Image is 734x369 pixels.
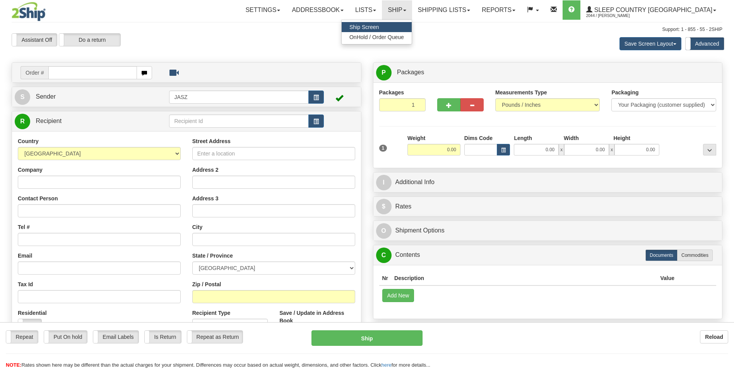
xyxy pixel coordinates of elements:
input: Enter a location [192,147,355,160]
span: x [609,144,614,155]
a: Reports [476,0,521,20]
label: Tax Id [18,280,33,288]
label: State / Province [192,252,233,260]
input: Recipient Id [169,114,308,128]
label: Length [514,134,532,142]
span: Order # [21,66,48,79]
a: P Packages [376,65,720,80]
a: Sleep Country [GEOGRAPHIC_DATA] 2044 / [PERSON_NAME] [580,0,722,20]
label: Tel # [18,223,30,231]
span: I [376,175,392,190]
label: Residential [18,309,47,317]
a: CContents [376,247,720,263]
a: Settings [240,0,286,20]
label: Address 3 [192,195,219,202]
label: Packages [379,89,404,96]
th: Description [391,271,657,285]
span: $ [376,199,392,214]
span: OnHold / Order Queue [349,34,404,40]
label: Documents [645,249,678,261]
span: Ship Screen [349,24,379,30]
a: OShipment Options [376,223,720,239]
span: Sleep Country [GEOGRAPHIC_DATA] [592,7,712,13]
a: Lists [349,0,382,20]
label: Repeat as Return [187,331,243,343]
iframe: chat widget [716,145,733,224]
label: Contact Person [18,195,58,202]
label: Is Return [145,331,181,343]
a: here [382,362,392,368]
a: $Rates [376,199,720,215]
a: S Sender [15,89,169,105]
span: Recipient [36,118,62,124]
span: 1 [379,145,387,152]
label: Width [564,134,579,142]
button: Ship [311,330,422,346]
label: Repeat [6,331,38,343]
span: S [15,89,30,105]
span: 2044 / [PERSON_NAME] [586,12,644,20]
label: Street Address [192,137,231,145]
button: Reload [700,330,728,343]
label: Address 2 [192,166,219,174]
th: Nr [379,271,392,285]
label: Country [18,137,39,145]
span: R [15,114,30,129]
label: Save / Update in Address Book [279,309,355,325]
label: Zip / Postal [192,280,221,288]
div: Support: 1 - 855 - 55 - 2SHIP [12,26,722,33]
span: Sender [36,93,56,100]
img: logo2044.jpg [12,2,46,21]
label: Do a return [59,34,120,46]
span: C [376,248,392,263]
span: NOTE: [6,362,21,368]
label: Packaging [611,89,638,96]
a: Shipping lists [412,0,476,20]
a: R Recipient [15,113,152,129]
label: Email [18,252,32,260]
label: Assistant Off [12,34,57,46]
span: O [376,223,392,239]
a: Ship Screen [342,22,412,32]
label: Company [18,166,43,174]
span: x [559,144,564,155]
span: Packages [397,69,424,75]
label: Weight [407,134,425,142]
label: Put On hold [44,331,87,343]
a: Ship [382,0,412,20]
label: Recipient Type [192,309,231,317]
a: Addressbook [286,0,349,20]
label: Commodities [677,249,713,261]
label: City [192,223,202,231]
button: Add New [382,289,414,302]
div: ... [703,144,716,155]
label: Email Labels [93,331,139,343]
label: Height [613,134,630,142]
a: OnHold / Order Queue [342,32,412,42]
input: Sender Id [169,91,308,104]
label: Advanced [686,38,724,50]
b: Reload [705,334,723,340]
label: Dims Code [464,134,493,142]
button: Save Screen Layout [619,37,681,50]
span: P [376,65,392,80]
a: IAdditional Info [376,174,720,190]
th: Value [657,271,678,285]
label: Measurements Type [495,89,547,96]
label: No [18,319,41,331]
